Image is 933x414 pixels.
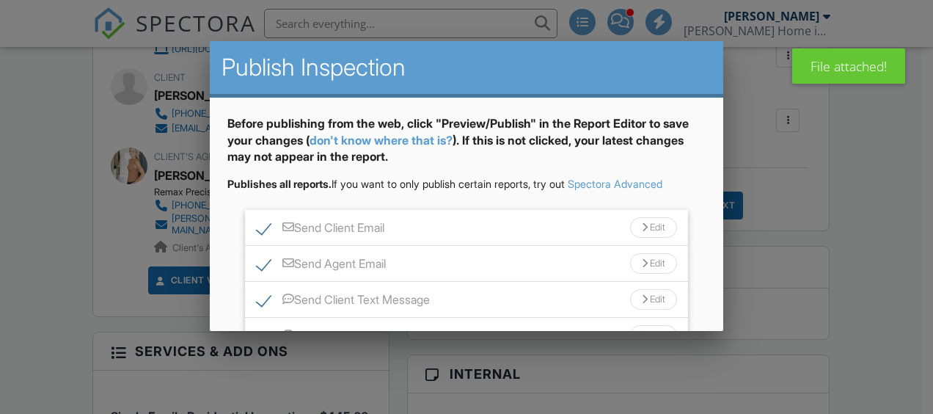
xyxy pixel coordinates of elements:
[792,48,905,84] div: File attached!
[257,329,431,347] label: Send Agent Text Message
[257,257,386,275] label: Send Agent Email
[227,178,565,190] span: If you want to only publish certain reports, try out
[310,133,453,148] a: don't know where that is?
[257,293,430,311] label: Send Client Text Message
[630,253,677,274] div: Edit
[630,325,677,346] div: Edit
[630,217,677,238] div: Edit
[630,289,677,310] div: Edit
[257,221,384,239] label: Send Client Email
[227,178,332,190] strong: Publishes all reports.
[227,115,706,176] div: Before publishing from the web, click "Preview/Publish" in the Report Editor to save your changes...
[222,53,711,82] h2: Publish Inspection
[568,178,662,190] a: Spectora Advanced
